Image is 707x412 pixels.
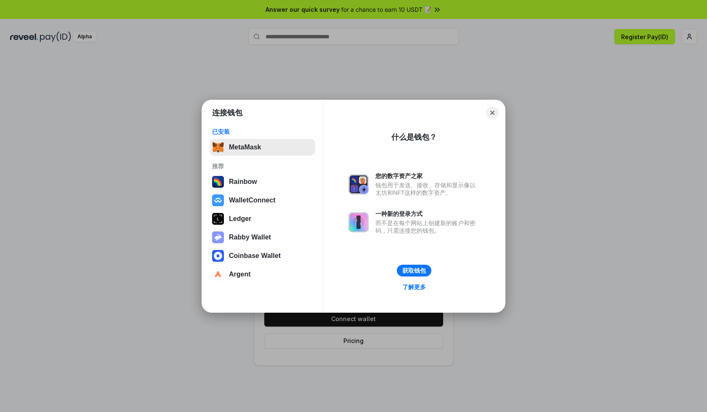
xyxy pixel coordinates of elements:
[229,271,251,278] div: Argent
[375,219,480,234] div: 而不是在每个网站上创建新的账户和密码，只需连接您的钱包。
[212,108,242,118] h1: 连接钱包
[229,252,281,260] div: Coinbase Wallet
[212,176,224,188] img: svg+xml,%3Csvg%20width%3D%22120%22%20height%3D%22120%22%20viewBox%3D%220%200%20120%20120%22%20fil...
[348,174,369,194] img: svg+xml,%3Csvg%20xmlns%3D%22http%3A%2F%2Fwww.w3.org%2F2000%2Fsvg%22%20fill%3D%22none%22%20viewBox...
[229,215,251,223] div: Ledger
[486,107,498,119] button: Close
[229,234,271,241] div: Rabby Wallet
[229,178,257,186] div: Rainbow
[212,162,313,170] div: 推荐
[402,283,426,291] div: 了解更多
[212,268,224,280] img: svg+xml,%3Csvg%20width%3D%2228%22%20height%3D%2228%22%20viewBox%3D%220%200%2028%2028%22%20fill%3D...
[397,265,431,276] button: 获取钱包
[348,212,369,232] img: svg+xml,%3Csvg%20xmlns%3D%22http%3A%2F%2Fwww.w3.org%2F2000%2Fsvg%22%20fill%3D%22none%22%20viewBox...
[212,213,224,225] img: svg+xml,%3Csvg%20xmlns%3D%22http%3A%2F%2Fwww.w3.org%2F2000%2Fsvg%22%20width%3D%2228%22%20height%3...
[212,250,224,262] img: svg+xml,%3Csvg%20width%3D%2228%22%20height%3D%2228%22%20viewBox%3D%220%200%2028%2028%22%20fill%3D...
[375,210,480,218] div: 一种新的登录方式
[210,229,315,246] button: Rabby Wallet
[210,247,315,264] button: Coinbase Wallet
[397,282,431,292] a: 了解更多
[212,231,224,243] img: svg+xml,%3Csvg%20xmlns%3D%22http%3A%2F%2Fwww.w3.org%2F2000%2Fsvg%22%20fill%3D%22none%22%20viewBox...
[229,197,276,204] div: WalletConnect
[210,192,315,209] button: WalletConnect
[391,132,437,142] div: 什么是钱包？
[212,128,313,136] div: 已安装
[229,144,261,151] div: MetaMask
[210,210,315,227] button: Ledger
[212,194,224,206] img: svg+xml,%3Csvg%20width%3D%2228%22%20height%3D%2228%22%20viewBox%3D%220%200%2028%2028%22%20fill%3D...
[210,139,315,156] button: MetaMask
[375,172,480,180] div: 您的数字资产之家
[402,267,426,274] div: 获取钱包
[212,141,224,153] img: svg+xml,%3Csvg%20fill%3D%22none%22%20height%3D%2233%22%20viewBox%3D%220%200%2035%2033%22%20width%...
[210,266,315,283] button: Argent
[210,173,315,190] button: Rainbow
[375,181,480,197] div: 钱包用于发送、接收、存储和显示像以太坊和NFT这样的数字资产。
